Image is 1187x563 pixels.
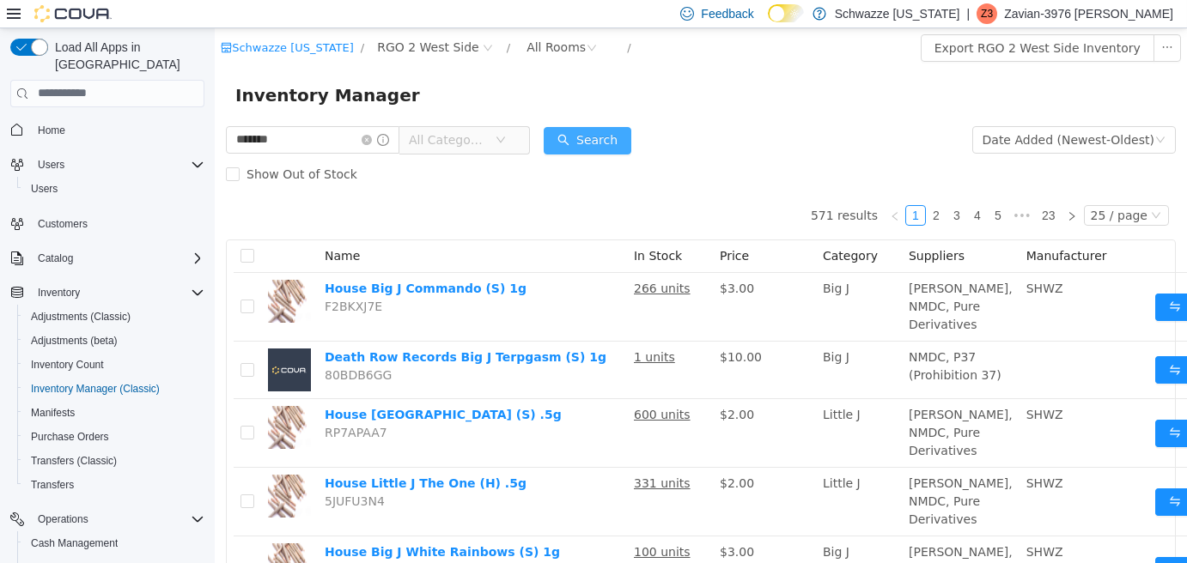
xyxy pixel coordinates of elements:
span: Name [110,221,145,234]
img: House Big J White Rainbows (S) 1g hero shot [53,515,96,558]
li: 4 [752,177,773,197]
button: Users [3,153,211,177]
span: $10.00 [505,322,547,336]
button: Catalog [31,248,80,269]
button: Users [17,177,211,201]
a: 2 [712,178,731,197]
button: icon: searchSearch [329,99,417,126]
a: Adjustments (beta) [24,330,125,351]
i: icon: shop [6,14,17,25]
a: Purchase Orders [24,427,116,447]
li: Next Page [847,177,867,197]
li: 1 [691,177,711,197]
td: Little J [601,439,687,508]
img: Death Row Records Big J Terpgasm (S) 1g placeholder [53,320,96,363]
span: SHWZ [812,253,849,267]
img: House Little J The One (H) .5g hero shot [53,446,96,489]
span: Inventory [31,282,204,303]
span: Z3 [981,3,993,24]
img: Cova [34,5,112,22]
span: Customers [38,217,88,231]
div: Date Added (Newest-Oldest) [768,99,940,124]
span: Inventory [38,286,80,300]
span: / [412,13,416,26]
li: 23 [821,177,847,197]
a: Inventory Manager (Classic) [24,378,167,399]
span: Load All Apps in [GEOGRAPHIC_DATA] [48,39,204,73]
u: 600 units [419,379,476,393]
span: 5JUFU3N4 [110,466,170,480]
a: Users [24,179,64,199]
button: Inventory Manager (Classic) [17,377,211,401]
a: Transfers [24,475,81,495]
a: 4 [753,178,772,197]
span: Cash Management [31,536,118,550]
button: Adjustments (beta) [17,329,211,353]
li: 2 [711,177,732,197]
button: icon: swapMove [940,460,1020,487]
span: Operations [31,509,204,530]
span: Adjustments (Classic) [31,310,131,324]
span: Transfers [31,478,74,492]
span: Home [38,124,65,137]
a: Inventory Count [24,354,111,375]
p: Zavian-3976 [PERSON_NAME] [1004,3,1173,24]
a: Death Row Records Big J Terpgasm (S) 1g [110,322,392,336]
span: Users [24,179,204,199]
a: Adjustments (Classic) [24,306,137,327]
button: Catalog [3,246,211,270]
span: Users [38,158,64,172]
a: Manifests [24,403,82,423]
button: icon: swapMove [940,391,1020,419]
span: 80BDB6GG [110,340,177,354]
button: Inventory [3,281,211,305]
span: / [146,13,149,26]
i: icon: down [940,106,951,118]
span: Catalog [38,251,73,265]
button: Manifests [17,401,211,425]
p: | [967,3,971,24]
span: Users [31,182,58,196]
a: 3 [733,178,752,197]
button: Operations [31,509,95,530]
a: House Little J The One (H) .5g [110,448,312,462]
span: Customers [31,213,204,234]
span: Transfers [24,475,204,495]
li: 5 [773,177,794,197]
a: Cash Management [24,533,125,554]
span: RP7APAA7 [110,397,173,411]
span: SHWZ [812,517,849,530]
p: Schwazze [US_STATE] [835,3,960,24]
a: Transfers (Classic) [24,451,124,471]
span: Transfers (Classic) [24,451,204,471]
u: 100 units [419,517,476,530]
button: Operations [3,507,211,531]
span: SHWZ [812,448,849,462]
span: F2BKXJ7E [110,271,167,285]
span: [PERSON_NAME], NMDC, Pure Derivatives [694,448,798,498]
span: Manifests [24,403,204,423]
span: Inventory Manager [21,53,216,81]
button: icon: swapMove [940,328,1020,355]
button: Cash Management [17,531,211,555]
button: Purchase Orders [17,425,211,449]
button: Home [3,118,211,142]
span: Users [31,154,204,175]
button: Inventory Count [17,353,211,377]
i: icon: down [936,182,947,194]
td: Big J [601,313,687,371]
img: House Big J Commando (S) 1g hero shot [53,251,96,294]
button: Transfers (Classic) [17,449,211,473]
button: icon: ellipsis [939,6,966,33]
span: Price [505,221,534,234]
span: Dark Mode [768,22,769,23]
span: All Categories [194,103,272,120]
u: 266 units [419,253,476,267]
button: Customers [3,211,211,236]
span: $3.00 [505,253,539,267]
u: 1 units [419,322,460,336]
button: Inventory [31,282,87,303]
button: icon: swapMove [940,265,1020,293]
div: All Rooms [312,6,371,32]
a: Home [31,120,72,141]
